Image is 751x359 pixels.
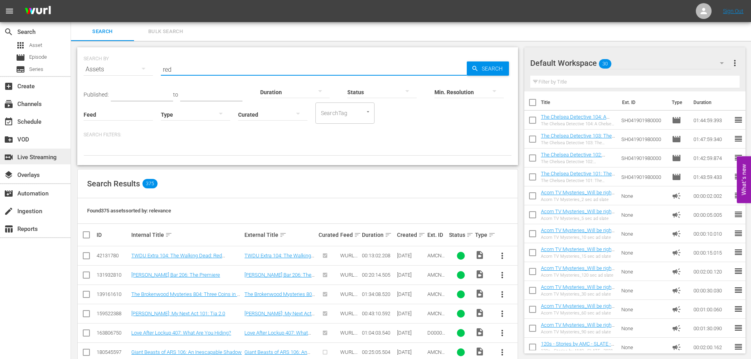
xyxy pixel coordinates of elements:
a: The Chelsea Detective 104: A Chelsea Education (The Chelsea Detective 104: A Chelsea Education (a... [541,114,614,149]
div: Default Workspace [530,52,731,74]
a: The Chelsea Detective 102: [PERSON_NAME] (The Chelsea Detective 102: [PERSON_NAME] (amc_networks_... [541,152,614,181]
span: AMCNVR0000014322 [427,253,445,270]
button: more_vert [730,54,740,73]
div: [DATE] [397,253,425,259]
td: SH041901980000 [618,149,669,167]
span: Ad [672,210,681,219]
td: 01:47:59.340 [690,130,734,149]
span: reorder [734,229,743,238]
div: Curated [319,232,338,238]
span: sort [466,231,473,238]
div: [DATE] [397,349,425,355]
div: [DATE] [397,330,425,336]
a: Acorn TV Mysteries_Will be right back 15 S01642206001 FINAL [541,246,615,258]
div: Acorn TV Mysteries_60 sec ad slate [541,311,615,316]
td: None [618,338,669,357]
th: Title [541,91,617,113]
div: 01:34:08.520 [362,291,394,297]
td: None [618,262,669,281]
div: 00:20:14.505 [362,272,394,278]
div: Internal Title [131,230,242,240]
span: reorder [734,115,743,125]
span: Episode [29,53,47,61]
span: Search [4,27,13,37]
div: Acorn TV Mysteries_15 sec ad slate [541,254,615,259]
a: Acorn TV Mysteries_Will be right back 60 S01642208001 FINAL [541,303,615,315]
span: reorder [734,285,743,295]
div: Acorn TV Mysteries_5 sec ad slate [541,216,615,221]
span: sort [488,231,496,238]
span: Episode [672,134,681,144]
div: 159522388 [97,311,129,316]
span: 30 [599,56,611,72]
p: Search Filters: [84,132,512,138]
div: [DATE] [397,311,425,316]
div: The Chelsea Detective 103: The Gentle Giant [541,140,615,145]
span: reorder [734,153,743,162]
span: sort [165,231,172,238]
div: The Chelsea Detective 102: [PERSON_NAME] [541,159,615,164]
span: reorder [734,210,743,219]
div: ID [97,232,129,238]
span: Ad [672,286,681,295]
a: [PERSON_NAME]: My Next Act 101: Tia 2.0 [244,311,315,322]
div: Ext. ID [427,232,447,238]
span: WURL Feed [340,253,358,264]
span: Video [475,347,485,356]
a: [PERSON_NAME] Bar 206: The Premiere [131,272,220,278]
div: Acorn TV Mysteries_90 sec ad slate [541,329,615,335]
span: Series [29,65,43,73]
div: Status [449,230,473,240]
button: more_vert [493,324,512,342]
td: None [618,224,669,243]
th: Type [667,91,689,113]
a: The Chelsea Detective 101: The Wages of Sin (The Chelsea Detective 101: The Wages of Sin (amc_net... [541,171,615,200]
button: Open Feedback Widget [737,156,751,203]
div: Feed [340,230,360,240]
div: 00:43:10.592 [362,311,394,316]
div: Acorn TV Mysteries_2 sec ad slate [541,197,615,202]
button: more_vert [493,266,512,285]
span: Video [475,270,485,279]
a: Love After Lockup 407: What Are You Hiding? [131,330,231,336]
span: Ad [672,267,681,276]
span: Video [475,250,485,260]
div: 00:25:05.504 [362,349,394,355]
span: AMCNEP0000057449 [427,311,445,328]
div: Type [475,230,490,240]
span: Asset [16,41,25,50]
a: TWDU Extra 104: The Walking Dead: Red Machete [244,253,314,264]
span: WURL Feed [340,311,358,322]
button: Search [467,61,509,76]
span: more_vert [498,309,507,318]
span: reorder [734,191,743,200]
span: Ingestion [4,206,13,216]
span: AMCNVR0000057828 [427,272,445,290]
div: 180545597 [97,349,129,355]
span: sort [280,231,287,238]
button: more_vert [493,285,512,304]
div: 163806750 [97,330,129,336]
div: Duration [362,230,394,240]
div: Acorn TV Mysteries_10 sec ad slate [541,235,615,240]
a: Acorn TV Mysteries_Will be right back 90 S01642209001 FINAL [541,322,615,334]
td: 00:01:00.060 [690,300,734,319]
span: Series [16,65,25,74]
div: [DATE] [397,272,425,278]
a: [PERSON_NAME]: My Next Act 101: Tia 2.0 [131,311,225,316]
td: None [618,319,669,338]
a: Acorn TV Mysteries_Will be right back 10 S01642205001 FINAL [541,227,615,239]
span: Search [76,27,129,36]
span: sort [418,231,425,238]
span: more_vert [498,270,507,280]
td: None [618,186,669,205]
span: Video [475,327,485,337]
a: The Brokenwood Mysteries 804: Three Coins in a Fountain [131,291,240,303]
span: VOD [4,135,13,144]
td: None [618,205,669,224]
div: 01:04:03.540 [362,330,394,336]
div: The Chelsea Detective 101: The Wages of Sin [541,178,615,183]
th: Ext. ID [617,91,667,113]
span: sort [354,231,361,238]
div: The Chelsea Detective 104: A Chelsea Education [541,121,615,126]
